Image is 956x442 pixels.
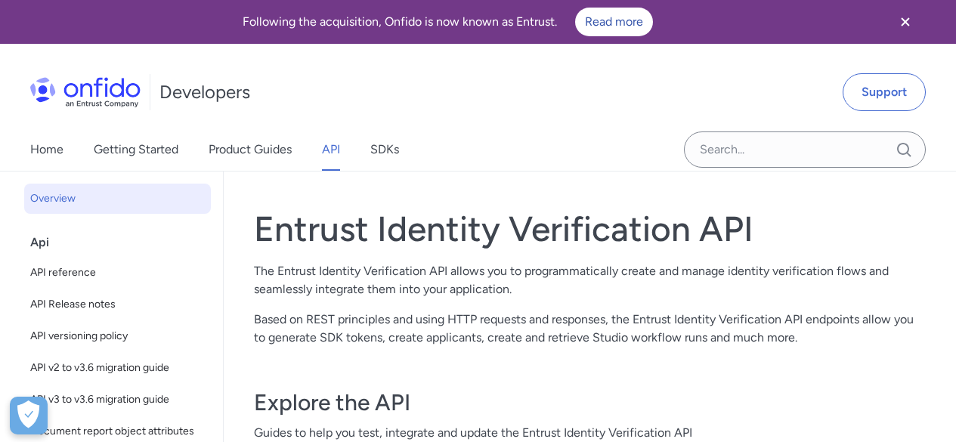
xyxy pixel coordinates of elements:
a: API reference [24,258,211,288]
div: Cookie Preferences [10,397,48,434]
h1: Entrust Identity Verification API [254,208,926,250]
a: Product Guides [209,128,292,171]
input: Onfido search input field [684,131,926,168]
a: Read more [575,8,653,36]
a: API versioning policy [24,321,211,351]
p: The Entrust Identity Verification API allows you to programmatically create and manage identity v... [254,262,926,298]
a: Overview [24,184,211,214]
a: API v2 to v3.6 migration guide [24,353,211,383]
span: API versioning policy [30,327,205,345]
span: API Release notes [30,295,205,314]
a: Getting Started [94,128,178,171]
svg: Close banner [896,13,914,31]
a: API v3 to v3.6 migration guide [24,385,211,415]
a: SDKs [370,128,399,171]
span: Document report object attributes [30,422,205,440]
button: Close banner [877,3,933,41]
p: Based on REST principles and using HTTP requests and responses, the Entrust Identity Verification... [254,311,926,347]
img: Onfido Logo [30,77,141,107]
h3: Explore the API [254,388,926,418]
a: Home [30,128,63,171]
span: Overview [30,190,205,208]
h1: Developers [159,80,250,104]
a: Support [843,73,926,111]
div: Following the acquisition, Onfido is now known as Entrust. [18,8,877,36]
button: Open Preferences [10,397,48,434]
span: API reference [30,264,205,282]
div: Api [30,227,217,258]
span: Guides to help you test, integrate and update the Entrust Identity Verification API [254,424,926,442]
a: API [322,128,340,171]
span: API v3 to v3.6 migration guide [30,391,205,409]
span: API v2 to v3.6 migration guide [30,359,205,377]
a: API Release notes [24,289,211,320]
